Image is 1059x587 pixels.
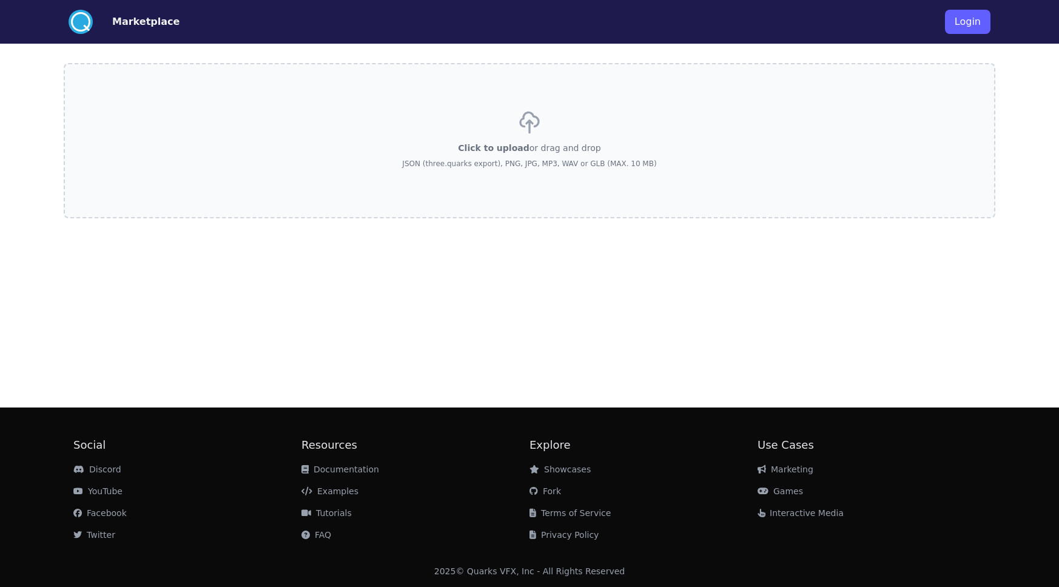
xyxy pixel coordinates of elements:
a: Fork [529,486,561,496]
a: YouTube [73,486,123,496]
a: Discord [73,465,121,474]
h2: Explore [529,437,758,454]
button: Login [945,10,990,34]
a: Tutorials [301,508,352,518]
a: Terms of Service [529,508,611,518]
a: Privacy Policy [529,530,599,540]
a: Marketing [758,465,813,474]
a: Showcases [529,465,591,474]
a: Marketplace [93,15,180,29]
a: FAQ [301,530,331,540]
h2: Resources [301,437,529,454]
span: Click to upload [458,143,529,153]
button: Marketplace [112,15,180,29]
a: Interactive Media [758,508,844,518]
p: JSON (three.quarks export), PNG, JPG, MP3, WAV or GLB (MAX. 10 MB) [402,159,656,169]
a: Documentation [301,465,379,474]
a: Games [758,486,803,496]
a: Twitter [73,530,115,540]
h2: Use Cases [758,437,986,454]
p: or drag and drop [458,142,600,154]
a: Facebook [73,508,127,518]
a: Examples [301,486,358,496]
h2: Social [73,437,301,454]
div: 2025 © Quarks VFX, Inc - All Rights Reserved [434,565,625,577]
a: Login [945,5,990,39]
